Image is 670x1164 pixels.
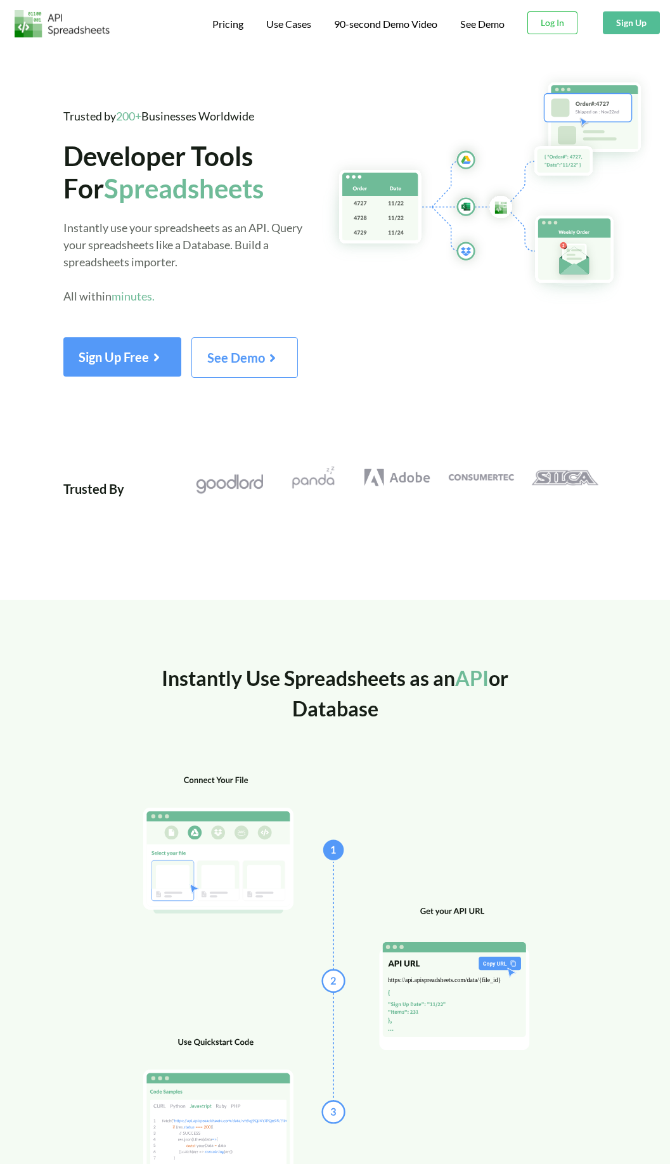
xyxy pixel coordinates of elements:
[455,666,489,690] span: API
[116,109,141,123] span: 200+
[271,467,355,489] a: Pandazzz Logo
[63,109,254,123] span: Trusted by Businesses Worldwide
[196,473,263,495] img: Goodlord Logo
[79,349,166,365] span: Sign Up Free
[191,337,298,378] button: See Demo
[104,172,264,204] span: Spreadsheets
[364,467,431,489] img: Adobe Logo
[63,140,264,204] span: Developer Tools For
[112,289,155,303] span: minutes.
[266,18,311,30] span: Use Cases
[63,337,181,377] button: Sign Up Free
[460,18,505,31] a: See Demo
[523,467,607,489] a: Silca Logo
[207,350,282,365] span: See Demo
[531,467,598,489] img: Silca Logo
[355,467,439,489] a: Adobe Logo
[439,467,523,489] a: Consumertec Logo
[63,221,302,303] span: Instantly use your spreadsheets as an API. Query your spreadsheets like a Database. Build a sprea...
[448,467,515,489] img: Consumertec Logo
[188,467,271,495] a: Goodlord Logo
[321,70,670,304] img: Hero Spreadsheet Flow
[191,354,298,365] a: See Demo
[212,18,243,30] span: Pricing
[603,11,660,34] button: Sign Up
[527,11,577,34] button: Log In
[280,467,347,489] img: Pandazzz Logo
[334,19,437,29] span: 90-second Demo Video
[127,663,543,775] div: Instantly Use Spreadsheets as an or Database
[15,10,110,37] img: Logo.png
[63,467,124,498] div: Trusted By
